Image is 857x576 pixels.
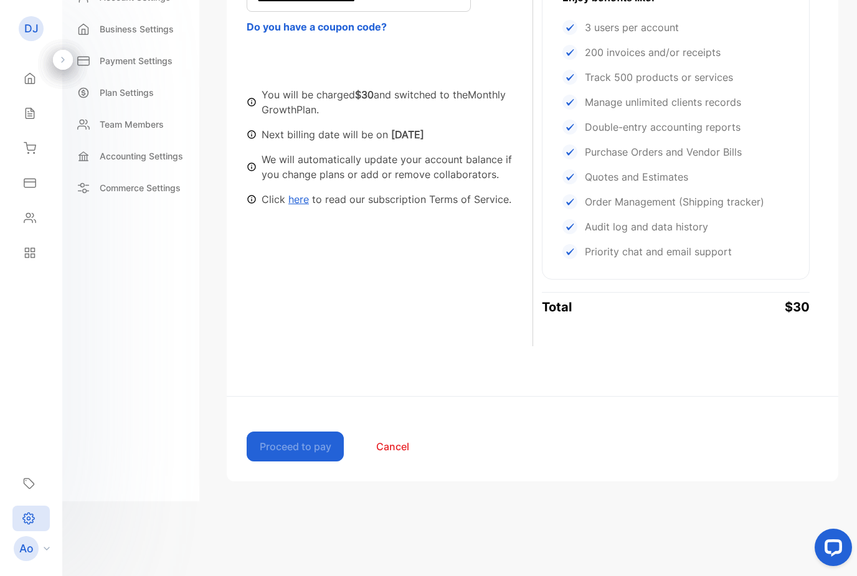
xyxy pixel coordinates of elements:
[585,95,741,110] p: Manage unlimited clients records
[585,45,721,60] p: 200 invoices and/or receipts
[585,20,679,35] p: 3 users per account
[585,120,741,135] p: Double-entry accounting reports
[585,194,764,209] p: Order Management (Shipping tracker)
[67,143,194,169] a: Accounting Settings
[355,88,374,101] b: $30
[100,54,173,67] p: Payment Settings
[262,152,520,182] p: We will automatically update your account balance if you change plans or add or remove collaborat...
[67,175,194,201] a: Commerce Settings
[100,118,164,131] p: Team Members
[585,244,732,259] p: Priority chat and email support
[100,149,183,163] p: Accounting Settings
[585,219,708,234] p: Audit log and data history
[542,298,572,316] p: Total
[585,144,742,159] p: Purchase Orders and Vendor Bills
[100,22,174,35] p: Business Settings
[67,16,194,42] a: Business Settings
[247,19,387,34] button: Do you have a coupon code?
[67,111,194,137] a: Team Members
[785,298,810,316] p: $30
[585,70,733,85] p: Track 500 products or services
[262,87,520,117] p: You will be charged and switched to the Monthly Growth Plan.
[288,193,309,205] a: here
[100,181,181,194] p: Commerce Settings
[585,169,688,184] p: Quotes and Estimates
[100,86,154,99] p: Plan Settings
[19,541,34,557] p: Ao
[247,432,344,461] button: Proceed to pay
[67,48,194,73] a: Payment Settings
[262,127,424,142] p: Next billing date will be on
[391,128,424,141] b: [DATE]
[24,21,39,37] p: DJ
[262,192,511,207] p: Click to read our subscription Terms of Service.
[344,432,441,461] button: Cancel
[67,80,194,105] a: Plan Settings
[805,524,857,576] iframe: LiveChat chat widget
